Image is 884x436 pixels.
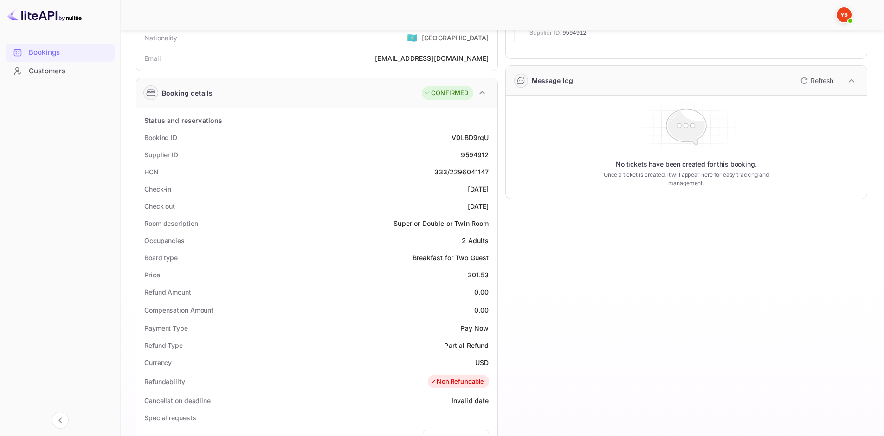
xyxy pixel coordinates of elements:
span: 9594912 [562,28,587,38]
div: Nationality [144,33,178,43]
div: Superior Double or Twin Room [394,218,489,228]
p: Once a ticket is created, it will appear here for easy tracking and management. [589,171,783,187]
button: Refresh [795,73,837,88]
div: Customers [29,66,110,77]
div: [EMAIL_ADDRESS][DOMAIN_NAME] [375,53,489,63]
div: Pay Now [460,323,489,333]
div: [DATE] [468,184,489,194]
div: Currency [144,358,172,367]
button: Collapse navigation [52,412,69,429]
div: CONFIRMED [424,89,468,98]
div: Message log [532,76,574,85]
div: Booking details [162,88,213,98]
div: Compensation Amount [144,305,213,315]
a: Bookings [6,44,115,61]
img: LiteAPI logo [7,7,82,22]
div: 2 Adults [462,236,489,245]
div: 9594912 [461,150,489,160]
span: Supplier ID: [529,28,562,38]
div: Supplier ID [144,150,178,160]
div: [DATE] [468,201,489,211]
div: 0.00 [474,305,489,315]
div: Breakfast for Two Guest [413,253,489,263]
div: Special requests [144,413,196,423]
div: Email [144,53,161,63]
div: USD [475,358,489,367]
div: Non Refundable [430,377,484,386]
div: 333/2296041147 [434,167,489,177]
div: Room description [144,218,198,228]
p: Refresh [811,76,833,85]
a: Customers [6,62,115,79]
div: HCN [144,167,159,177]
img: Yandex Support [837,7,852,22]
div: Check-in [144,184,171,194]
div: Bookings [29,47,110,58]
div: Status and reservations [144,115,222,125]
div: Invalid date [452,396,489,405]
p: No tickets have been created for this booking. [616,160,757,169]
div: Customers [6,62,115,80]
div: Price [144,270,160,280]
div: Partial Refund [444,340,489,350]
div: Cancellation deadline [144,396,211,405]
div: Refund Type [144,340,183,350]
div: V0LBD9rgU [452,133,489,142]
div: Board type [144,253,178,263]
div: Booking ID [144,133,177,142]
div: Occupancies [144,236,185,245]
div: 301.53 [468,270,489,280]
div: 0.00 [474,287,489,297]
div: [GEOGRAPHIC_DATA] [422,33,489,43]
div: Payment Type [144,323,188,333]
span: United States [407,29,417,46]
div: Refund Amount [144,287,191,297]
div: Check out [144,201,175,211]
div: Refundability [144,377,185,386]
div: Bookings [6,44,115,62]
